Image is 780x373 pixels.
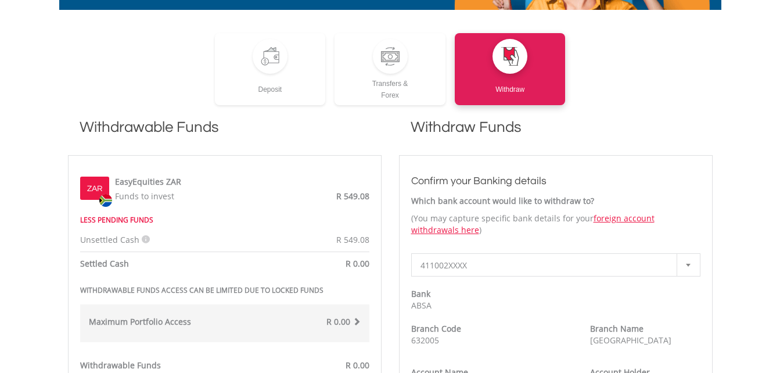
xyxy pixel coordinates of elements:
label: EasyEquities ZAR [115,176,181,188]
a: foreign account withdrawals here [411,213,655,235]
span: 411002XXXX [420,254,674,277]
span: R 0.00 [346,360,369,371]
img: zar.png [99,194,112,207]
strong: Branch Name [590,323,644,334]
span: R 549.08 [336,234,369,245]
strong: Withdrawable Funds [80,360,161,371]
label: ZAR [87,183,102,195]
h3: Confirm your Banking details [411,173,700,189]
div: Deposit [215,74,326,95]
a: Transfers &Forex [335,33,445,105]
strong: WITHDRAWABLE FUNDS ACCESS CAN BE LIMITED DUE TO LOCKED FUNDS [80,285,323,295]
h1: Withdrawable Funds [68,117,382,149]
a: Withdraw [455,33,566,105]
span: [GEOGRAPHIC_DATA] [590,335,671,346]
p: (You may capture specific bank details for your ) [411,213,700,236]
strong: LESS PENDING FUNDS [80,215,153,225]
strong: Maximum Portfolio Access [89,316,191,327]
span: R 549.08 [336,191,369,202]
div: Transfers & Forex [335,74,445,101]
span: R 0.00 [346,258,369,269]
div: Withdraw [455,74,566,95]
h1: Withdraw Funds [399,117,713,149]
strong: Branch Code [411,323,461,334]
span: R 0.00 [326,316,350,327]
strong: Settled Cash [80,258,129,269]
span: Unsettled Cash [80,234,139,245]
span: 632005 [411,335,439,346]
a: Deposit [215,33,326,105]
span: ABSA [411,300,432,311]
strong: Which bank account would like to withdraw to? [411,195,594,206]
span: Funds to invest [115,191,174,202]
strong: Bank [411,288,430,299]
